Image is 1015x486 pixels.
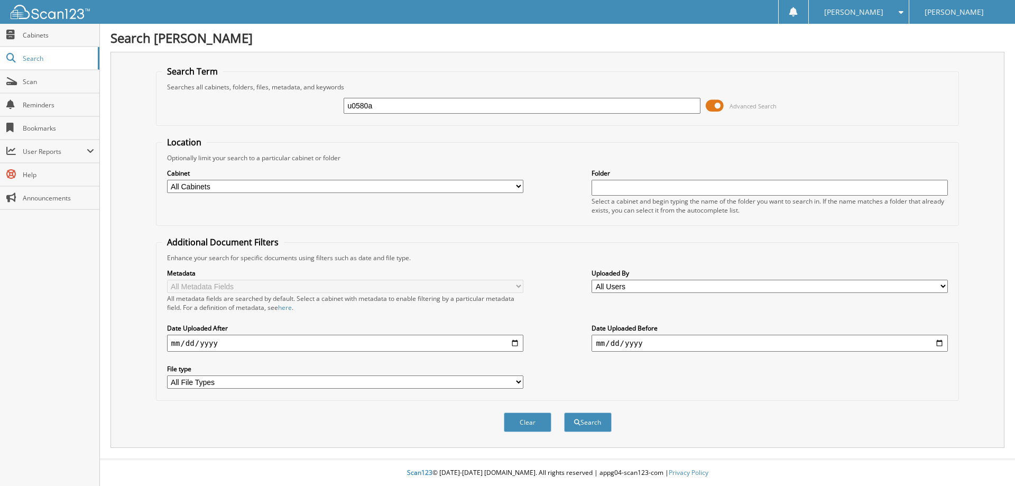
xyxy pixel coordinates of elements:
span: Search [23,54,93,63]
span: Help [23,170,94,179]
label: Metadata [167,269,523,278]
input: end [592,335,948,352]
span: Cabinets [23,31,94,40]
div: © [DATE]-[DATE] [DOMAIN_NAME]. All rights reserved | appg04-scan123-com | [100,460,1015,486]
span: Scan123 [407,468,432,477]
legend: Additional Document Filters [162,236,284,248]
label: Uploaded By [592,269,948,278]
label: Folder [592,169,948,178]
a: Privacy Policy [669,468,708,477]
div: All metadata fields are searched by default. Select a cabinet with metadata to enable filtering b... [167,294,523,312]
img: scan123-logo-white.svg [11,5,90,19]
label: Date Uploaded After [167,324,523,333]
iframe: Chat Widget [962,435,1015,486]
span: [PERSON_NAME] [824,9,883,15]
legend: Location [162,136,207,148]
legend: Search Term [162,66,223,77]
label: Date Uploaded Before [592,324,948,333]
span: Bookmarks [23,124,94,133]
a: here [278,303,292,312]
button: Search [564,412,612,432]
span: Advanced Search [730,102,777,110]
div: Searches all cabinets, folders, files, metadata, and keywords [162,82,954,91]
div: Enhance your search for specific documents using filters such as date and file type. [162,253,954,262]
span: Scan [23,77,94,86]
div: Optionally limit your search to a particular cabinet or folder [162,153,954,162]
span: Announcements [23,194,94,203]
span: Reminders [23,100,94,109]
input: start [167,335,523,352]
span: [PERSON_NAME] [925,9,984,15]
div: Select a cabinet and begin typing the name of the folder you want to search in. If the name match... [592,197,948,215]
label: Cabinet [167,169,523,178]
button: Clear [504,412,551,432]
h1: Search [PERSON_NAME] [110,29,1004,47]
label: File type [167,364,523,373]
span: User Reports [23,147,87,156]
